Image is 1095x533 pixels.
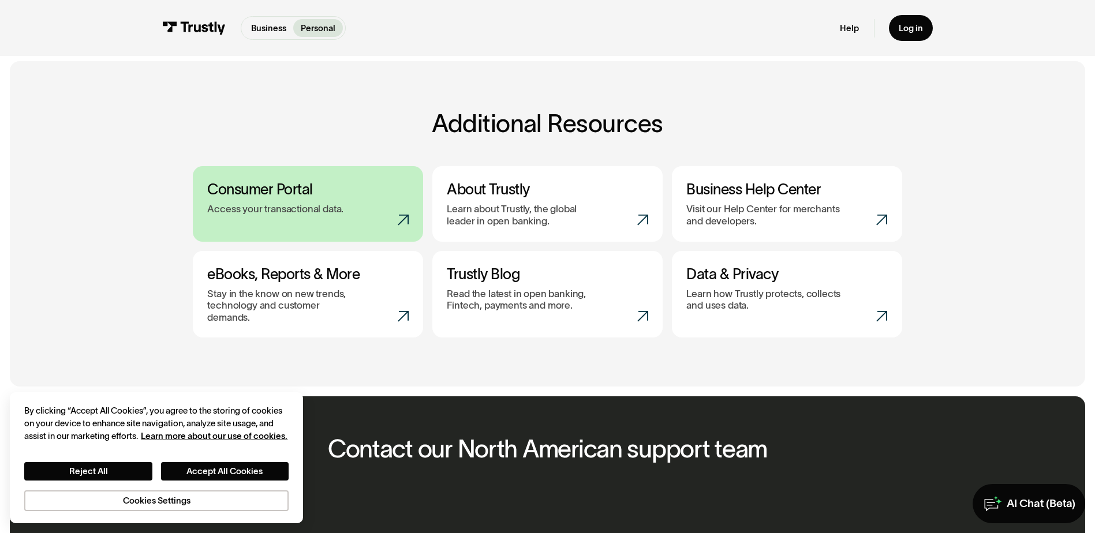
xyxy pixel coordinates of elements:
[193,110,902,137] h2: Additional Resources
[447,203,603,227] p: Learn about Trustly, the global leader in open banking.
[207,203,343,215] p: Access your transactional data.
[973,484,1085,523] a: AI Chat (Beta)
[301,22,335,35] p: Personal
[24,490,289,511] button: Cookies Settings
[193,166,423,242] a: Consumer PortalAccess your transactional data.
[686,288,842,311] p: Learn how Trustly protects, collects and uses data.
[293,19,342,37] a: Personal
[1007,497,1075,511] div: AI Chat (Beta)
[432,251,663,338] a: Trustly BlogRead the latest in open banking, Fintech, payments and more.
[244,19,293,37] a: Business
[432,166,663,242] a: About TrustlyLearn about Trustly, the global leader in open banking.
[328,436,767,463] h2: Contact our North American support team
[889,15,933,41] a: Log in
[24,404,289,511] div: Privacy
[447,181,648,198] h3: About Trustly
[840,22,859,33] a: Help
[686,181,887,198] h3: Business Help Center
[672,166,902,242] a: Business Help CenterVisit our Help Center for merchants and developers.
[207,265,408,283] h3: eBooks, Reports & More
[686,203,842,227] p: Visit our Help Center for merchants and developers.
[141,431,287,441] a: More information about your privacy, opens in a new tab
[672,251,902,338] a: Data & PrivacyLearn how Trustly protects, collects and uses data.
[161,462,289,481] button: Accept All Cookies
[251,22,286,35] p: Business
[207,288,363,323] p: Stay in the know on new trends, technology and customer demands.
[207,181,408,198] h3: Consumer Portal
[24,462,152,481] button: Reject All
[162,21,226,35] img: Trustly Logo
[447,288,603,311] p: Read the latest in open banking, Fintech, payments and more.
[193,251,423,338] a: eBooks, Reports & MoreStay in the know on new trends, technology and customer demands.
[10,392,304,523] div: Cookie banner
[24,404,289,443] div: By clicking “Accept All Cookies”, you agree to the storing of cookies on your device to enhance s...
[899,22,923,33] div: Log in
[447,265,648,283] h3: Trustly Blog
[686,265,887,283] h3: Data & Privacy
